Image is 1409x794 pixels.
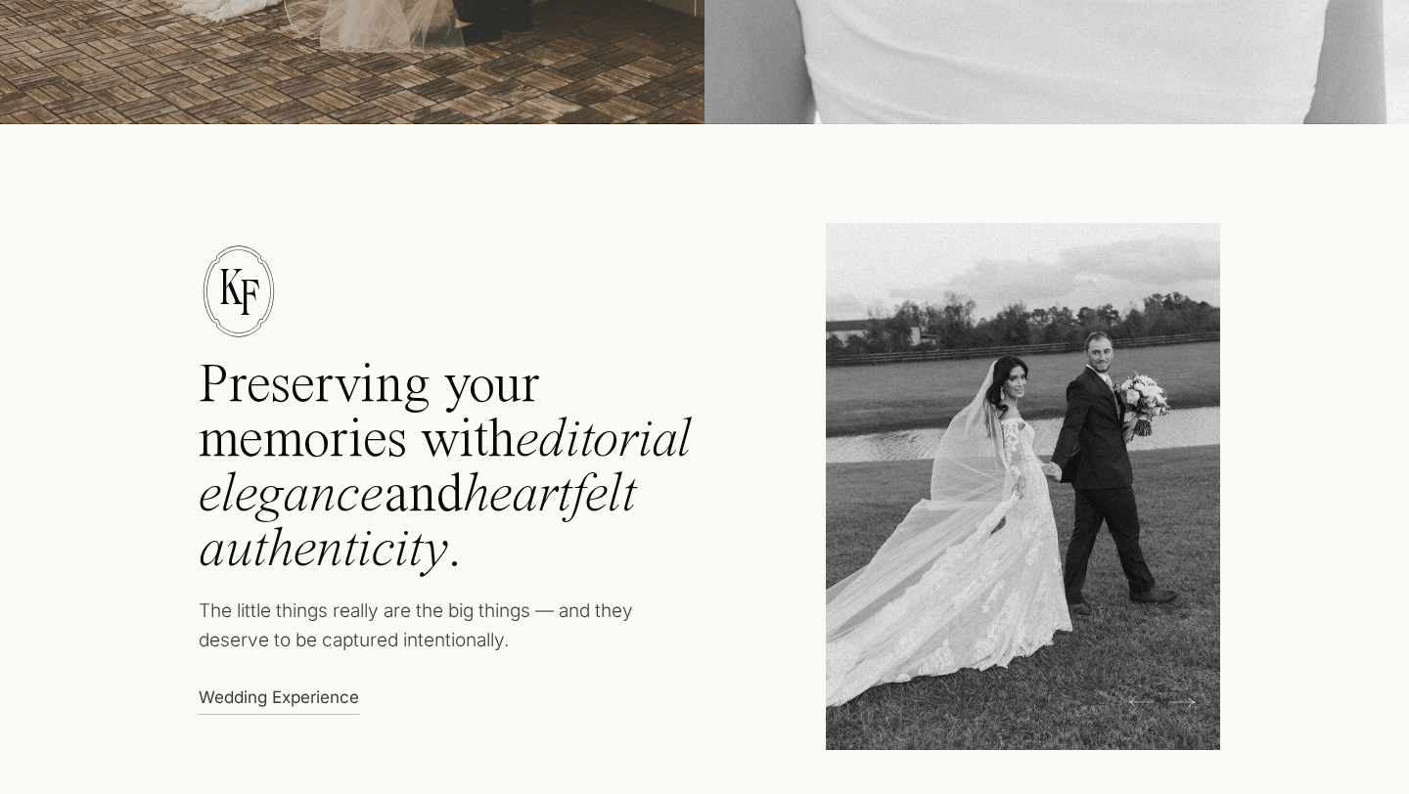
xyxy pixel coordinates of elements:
i: editorial elegance [199,414,692,523]
a: Wedding Experience [199,685,370,706]
i: heartfelt authenticity [199,468,636,578]
p: The little things really are the big things — and they deserve to be captured intentionally. [199,596,669,666]
a: K [205,262,258,312]
h2: Preserving your memories with and . [199,359,747,592]
a: F [222,273,276,323]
